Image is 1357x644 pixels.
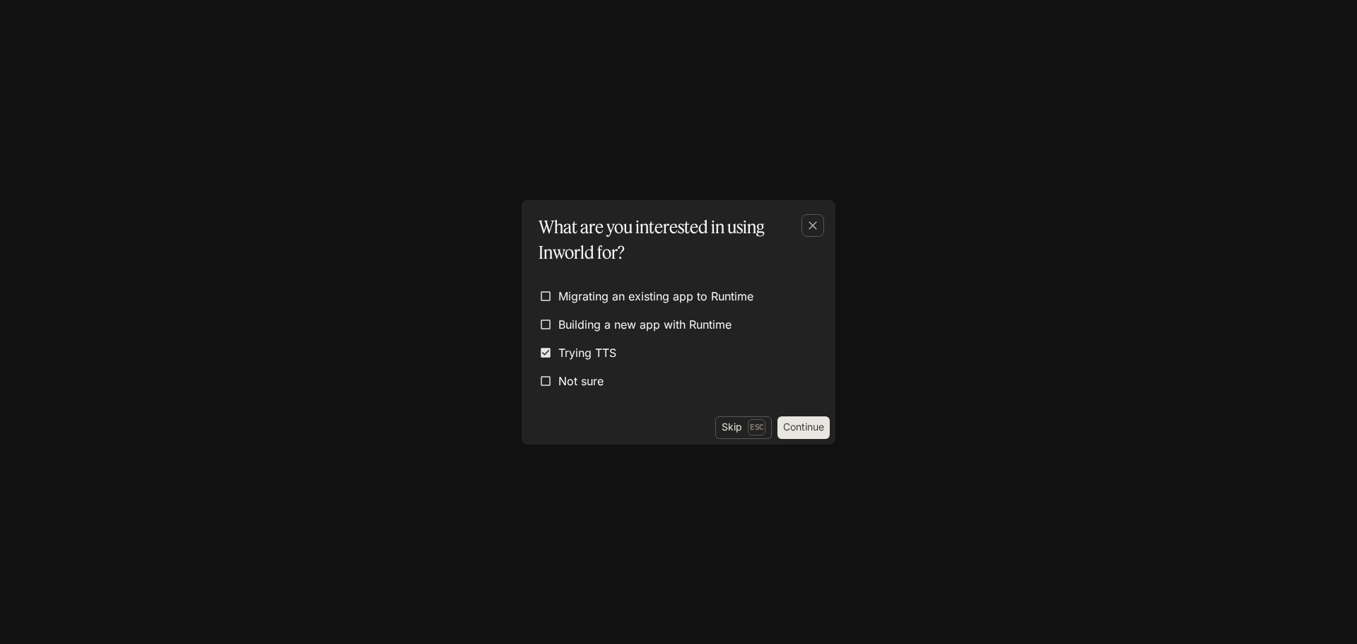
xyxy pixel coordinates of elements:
[539,214,813,265] p: What are you interested in using Inworld for?
[777,416,830,439] button: Continue
[558,288,753,305] span: Migrating an existing app to Runtime
[558,316,732,333] span: Building a new app with Runtime
[748,419,765,435] p: Esc
[715,416,772,439] button: SkipEsc
[558,373,604,390] span: Not sure
[558,344,616,361] span: Trying TTS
